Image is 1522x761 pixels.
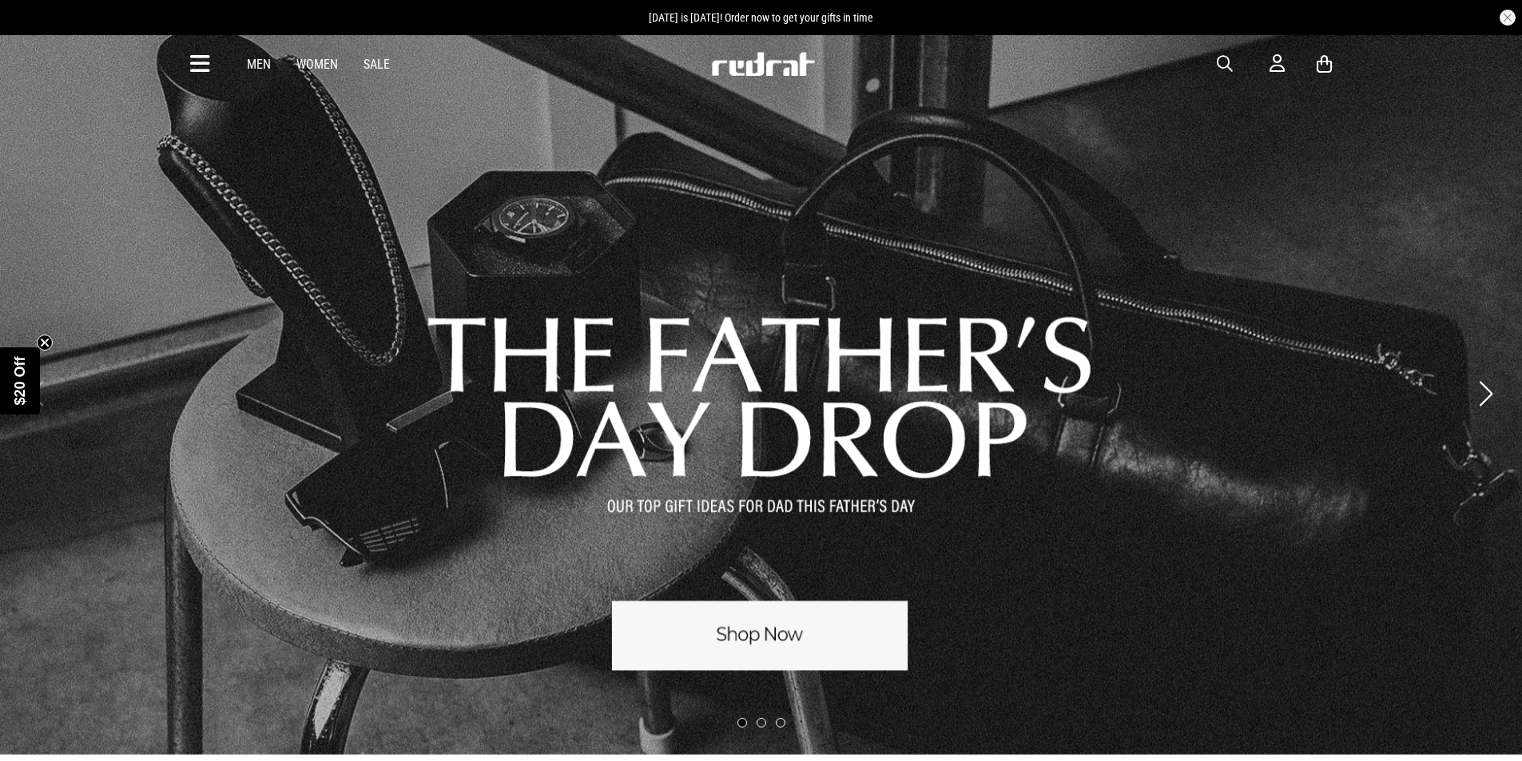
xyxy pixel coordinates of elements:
[37,335,53,351] button: Close teaser
[12,356,28,405] span: $20 Off
[1475,376,1496,411] button: Next slide
[296,57,338,72] a: Women
[247,57,271,72] a: Men
[649,11,873,24] span: [DATE] is [DATE]! Order now to get your gifts in time
[364,57,390,72] a: Sale
[710,52,816,76] img: Redrat logo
